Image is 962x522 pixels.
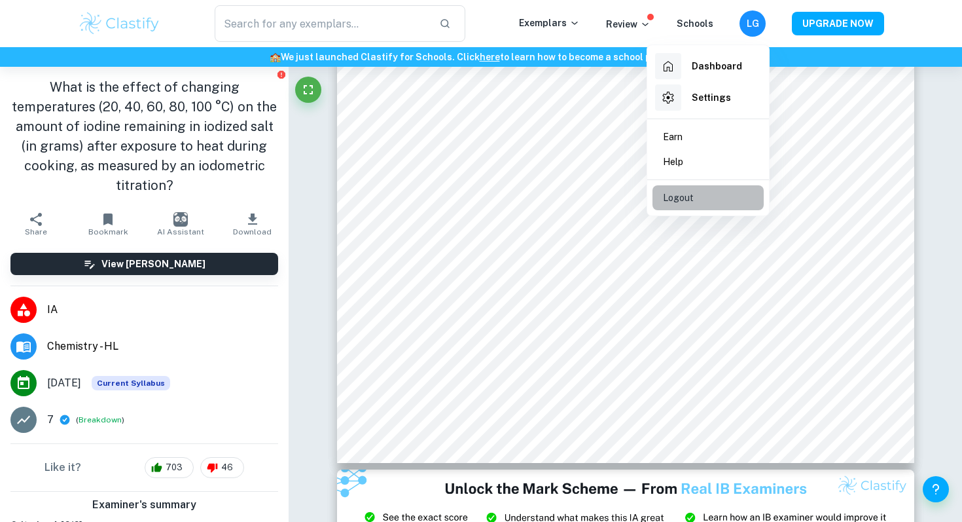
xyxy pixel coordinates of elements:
[652,50,764,82] a: Dashboard
[652,149,764,174] a: Help
[663,155,683,169] p: Help
[663,130,683,144] p: Earn
[652,124,764,149] a: Earn
[663,191,694,205] p: Logout
[652,82,764,113] a: Settings
[692,90,731,105] h6: Settings
[692,59,742,73] h6: Dashboard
